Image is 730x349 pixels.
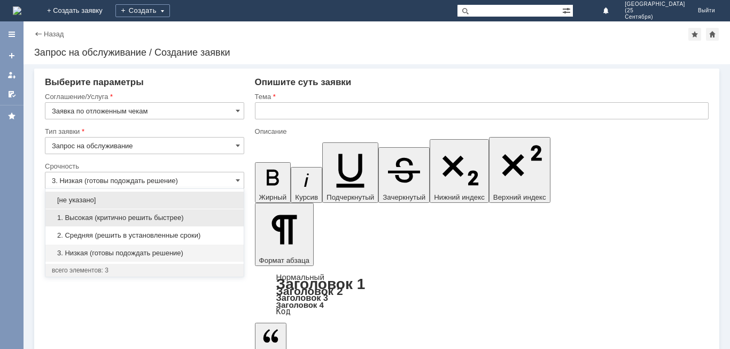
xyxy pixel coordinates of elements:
a: Мои согласования [3,86,20,103]
img: logo [13,6,21,15]
button: Жирный [255,162,291,203]
a: Заголовок 2 [276,285,343,297]
a: Создать заявку [3,47,20,64]
span: Зачеркнутый [383,193,425,201]
div: Соглашение/Услуга [45,93,242,100]
span: Выберите параметры [45,77,144,87]
span: Расширенный поиск [562,5,573,15]
span: [GEOGRAPHIC_DATA] [625,1,685,7]
span: Жирный [259,193,287,201]
a: Нормальный [276,272,324,282]
span: (25 [625,7,685,14]
span: Нижний индекс [434,193,485,201]
button: Верхний индекс [489,137,550,203]
button: Формат абзаца [255,203,314,266]
button: Подчеркнутый [322,142,378,203]
span: Подчеркнутый [327,193,374,201]
button: Курсив [291,167,322,203]
span: Курсив [295,193,318,201]
a: Заголовок 4 [276,300,324,309]
span: Опишите суть заявки [255,77,352,87]
span: Сентября) [625,14,685,20]
div: Тема [255,93,706,100]
a: Заголовок 1 [276,276,366,292]
span: [не указано] [52,196,237,204]
a: Мои заявки [3,66,20,84]
a: Заголовок 3 [276,293,328,302]
a: Назад [44,30,64,38]
div: Сделать домашней страницей [706,28,719,41]
div: всего элементов: 3 [52,266,237,275]
span: Верхний индекс [493,193,546,201]
a: Перейти на домашнюю страницу [13,6,21,15]
button: Зачеркнутый [378,147,430,203]
span: 1. Высокая (критично решить быстрее) [52,214,237,222]
div: Срочность [45,163,242,170]
div: Тип заявки [45,128,242,135]
div: Формат абзаца [255,274,709,315]
div: Добавить в избранное [688,28,701,41]
div: Создать [115,4,170,17]
span: 3. Низкая (готовы подождать решение) [52,249,237,257]
span: Формат абзаца [259,256,309,264]
div: Описание [255,128,706,135]
div: Запрос на обслуживание / Создание заявки [34,47,719,58]
a: Код [276,307,291,316]
button: Нижний индекс [430,139,489,203]
span: 2. Средняя (решить в установленные сроки) [52,231,237,240]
